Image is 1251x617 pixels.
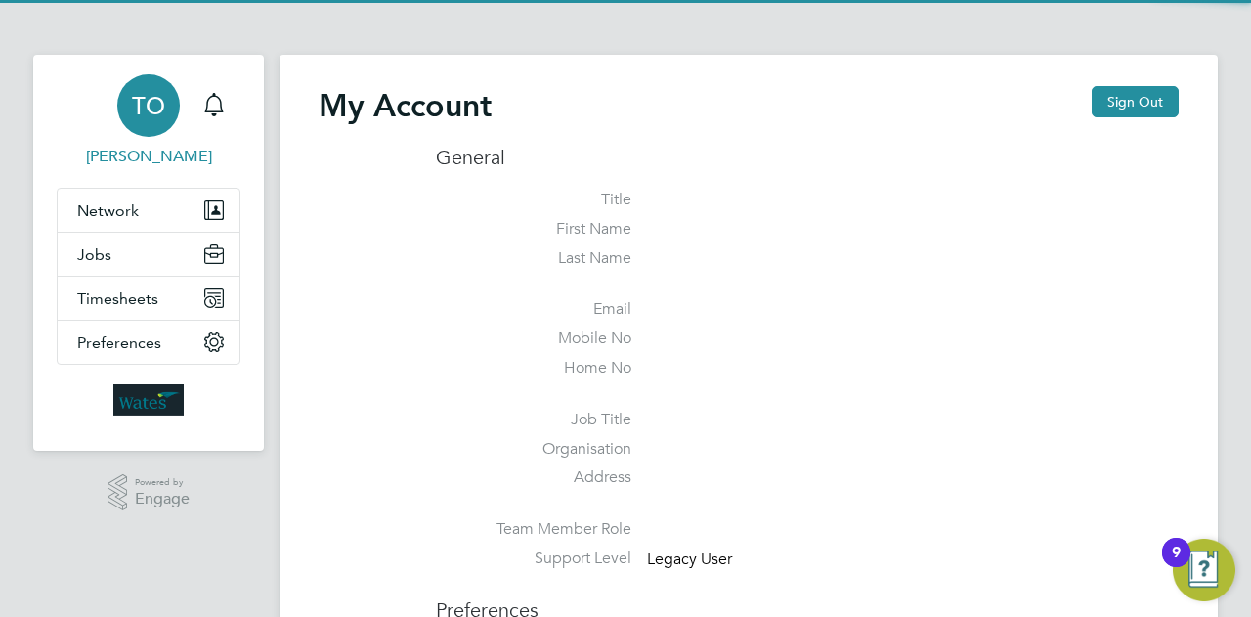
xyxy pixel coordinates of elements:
[436,219,631,240] label: First Name
[77,201,139,220] span: Network
[647,550,732,569] span: Legacy User
[1173,539,1235,601] button: Open Resource Center, 9 new notifications
[1092,86,1179,117] button: Sign Out
[132,93,165,118] span: TO
[57,145,240,168] span: Tyran Oscislawski
[33,55,264,451] nav: Main navigation
[77,333,161,352] span: Preferences
[77,289,158,308] span: Timesheets
[436,299,631,320] label: Email
[436,248,631,269] label: Last Name
[58,321,239,364] button: Preferences
[436,549,631,569] label: Support Level
[58,233,239,276] button: Jobs
[436,358,631,378] label: Home No
[436,439,631,460] label: Organisation
[436,329,631,349] label: Mobile No
[77,245,111,264] span: Jobs
[108,474,191,511] a: Powered byEngage
[135,491,190,507] span: Engage
[436,145,1179,170] h3: General
[436,467,631,488] label: Address
[113,384,184,416] img: wates-logo-retina.png
[1172,552,1181,578] div: 9
[57,74,240,168] a: TO[PERSON_NAME]
[135,474,190,491] span: Powered by
[436,410,631,430] label: Job Title
[58,277,239,320] button: Timesheets
[319,86,492,125] h2: My Account
[58,189,239,232] button: Network
[57,384,240,416] a: Go to home page
[436,190,631,210] label: Title
[436,519,631,540] label: Team Member Role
